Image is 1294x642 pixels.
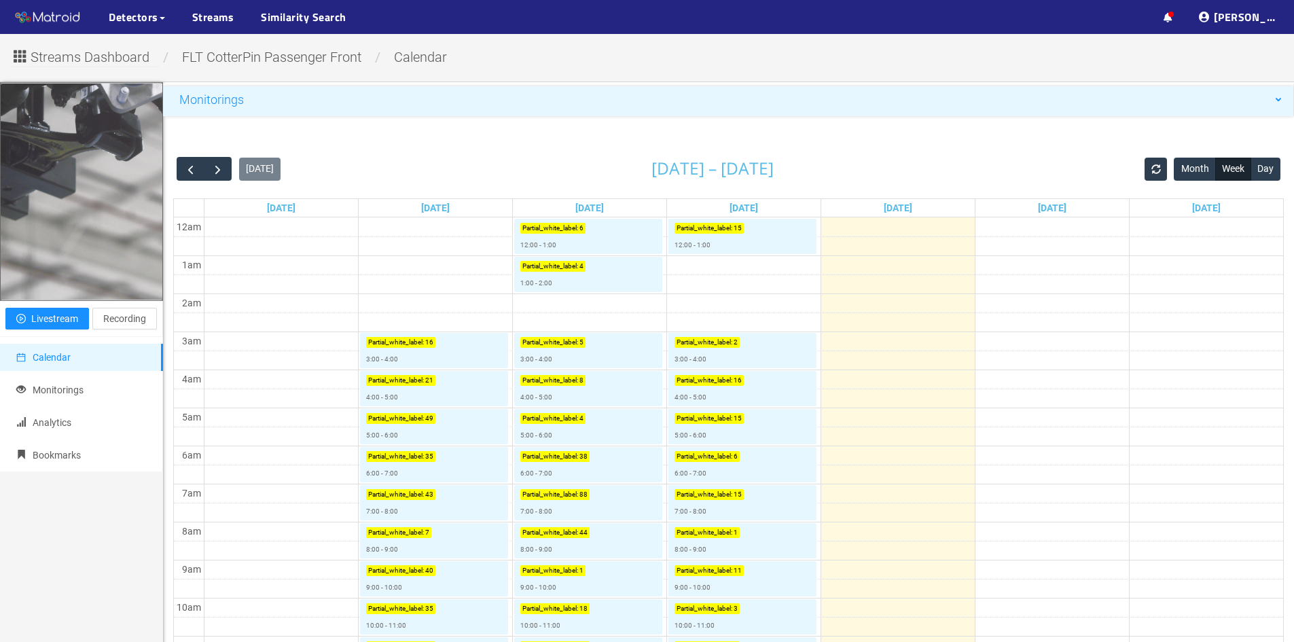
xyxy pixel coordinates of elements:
span: Monitorings [179,92,244,107]
div: 10am [174,600,204,615]
p: 1:00 - 2:00 [520,278,552,289]
p: 6:00 - 7:00 [366,468,398,479]
button: Streams Dashboard [10,44,160,66]
button: play-circleLivestream [5,308,89,329]
p: 7:00 - 8:00 [366,506,398,517]
p: 3:00 - 4:00 [366,354,398,365]
p: 11 [734,565,742,576]
div: 7am [179,486,204,501]
p: 3:00 - 4:00 [675,354,706,365]
span: calendar [384,49,457,65]
p: 5 [579,337,583,348]
p: Partial_white_label : [677,223,732,234]
p: 15 [734,223,742,234]
p: 4 [579,413,583,424]
div: 9am [179,562,204,577]
span: Monitorings [33,385,84,395]
div: Monitorings [163,86,1294,113]
button: [DATE] [239,158,281,181]
span: calendar [16,353,26,362]
p: 10:00 - 11:00 [366,620,406,631]
span: / [160,49,172,65]
p: 6:00 - 7:00 [675,468,706,479]
p: 3 [734,603,738,614]
p: Partial_white_label : [677,451,732,462]
a: Go to August 16, 2025 [1189,199,1223,217]
p: 18 [579,603,588,614]
p: Partial_white_label : [368,413,424,424]
p: Partial_white_label : [677,489,732,500]
a: Go to August 11, 2025 [418,199,452,217]
p: 15 [734,489,742,500]
p: 8:00 - 9:00 [520,544,552,555]
p: 4 [579,261,583,272]
p: 12:00 - 1:00 [520,240,556,251]
div: 6am [179,448,204,463]
span: play-circle [16,314,26,325]
div: 5am [179,410,204,425]
p: 5:00 - 6:00 [675,430,706,441]
span: Livestream [31,311,78,326]
span: Recording [103,311,146,326]
p: 35 [425,603,433,614]
p: Partial_white_label : [522,451,578,462]
p: 9:00 - 10:00 [366,582,402,593]
p: Partial_white_label : [368,451,424,462]
p: 5:00 - 6:00 [520,430,552,441]
a: Go to August 12, 2025 [573,199,607,217]
span: Detectors [109,9,158,25]
button: Week [1215,158,1251,181]
p: Partial_white_label : [522,527,578,538]
p: 8 [579,375,583,386]
p: Partial_white_label : [677,337,732,348]
p: 6 [579,223,583,234]
p: Partial_white_label : [368,565,424,576]
p: 15 [734,413,742,424]
p: Partial_white_label : [522,489,578,500]
img: Matroid logo [14,7,82,28]
a: Streams [192,9,234,25]
p: Partial_white_label : [522,375,578,386]
p: Partial_white_label : [368,527,424,538]
div: 12am [174,219,204,234]
p: 16 [425,337,433,348]
div: 1am [179,257,204,272]
p: 4:00 - 5:00 [675,392,706,403]
p: 88 [579,489,588,500]
button: Month [1174,158,1215,181]
p: Partial_white_label : [522,413,578,424]
p: 2 [734,337,738,348]
span: Analytics [33,417,71,428]
p: 7 [425,527,429,538]
button: Recording [92,308,157,329]
span: Streams Dashboard [31,47,149,68]
p: Partial_white_label : [522,603,578,614]
a: Go to August 14, 2025 [881,199,915,217]
a: Go to August 10, 2025 [264,199,298,217]
p: 4:00 - 5:00 [366,392,398,403]
p: Partial_white_label : [522,565,578,576]
p: 3:00 - 4:00 [520,354,552,365]
p: 6:00 - 7:00 [520,468,552,479]
p: 38 [579,451,588,462]
p: 35 [425,451,433,462]
p: Partial_white_label : [677,527,732,538]
p: Partial_white_label : [368,337,424,348]
div: 2am [179,296,204,310]
p: 10:00 - 11:00 [520,620,560,631]
p: 8:00 - 9:00 [675,544,706,555]
p: Partial_white_label : [522,223,578,234]
p: 21 [425,375,433,386]
img: 689d65ac5b74e049d45b67d9_full.jpg [1,84,162,299]
p: 44 [579,527,588,538]
p: 10:00 - 11:00 [675,620,715,631]
a: Similarity Search [261,9,346,25]
p: 12:00 - 1:00 [675,240,711,251]
p: 5:00 - 6:00 [366,430,398,441]
p: 1 [734,527,738,538]
div: 8am [179,524,204,539]
p: Partial_white_label : [677,603,732,614]
p: Partial_white_label : [368,375,424,386]
p: Partial_white_label : [522,261,578,272]
span: Bookmarks [33,450,81,461]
